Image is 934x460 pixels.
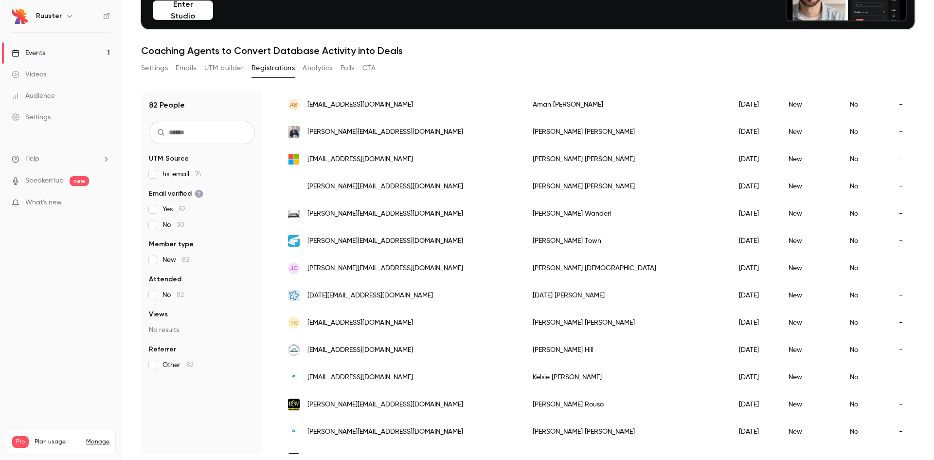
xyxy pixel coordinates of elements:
[779,118,840,146] div: New
[149,154,255,370] section: facet-groups
[523,255,729,282] div: [PERSON_NAME] [DEMOGRAPHIC_DATA]
[162,220,184,230] span: No
[889,364,927,391] div: -
[307,318,413,328] span: [EMAIL_ADDRESS][DOMAIN_NAME]
[729,173,779,200] div: [DATE]
[840,118,889,146] div: No
[307,182,463,192] span: [PERSON_NAME][EMAIL_ADDRESS][DOMAIN_NAME]
[729,309,779,336] div: [DATE]
[86,438,109,446] a: Manage
[12,8,28,24] img: Ruuster
[889,118,927,146] div: -
[307,372,413,383] span: [EMAIL_ADDRESS][DOMAIN_NAME]
[362,60,376,76] button: CTA
[149,310,168,319] span: Views
[523,146,729,173] div: [PERSON_NAME] [PERSON_NAME]
[523,391,729,418] div: [PERSON_NAME] Rouso
[70,176,89,186] span: new
[162,360,194,370] span: Other
[840,391,889,418] div: No
[779,173,840,200] div: New
[288,210,300,218] img: atkinsonteam.ca
[162,169,201,179] span: hs_email
[840,364,889,391] div: No
[12,91,55,101] div: Audience
[779,418,840,445] div: New
[523,200,729,227] div: [PERSON_NAME] Wanderi
[149,345,176,354] span: Referrer
[251,60,295,76] button: Registrations
[25,154,39,164] span: Help
[523,336,729,364] div: [PERSON_NAME] Hill
[149,189,203,199] span: Email verified
[840,91,889,118] div: No
[779,91,840,118] div: New
[889,255,927,282] div: -
[729,91,779,118] div: [DATE]
[779,146,840,173] div: New
[307,400,463,410] span: [PERSON_NAME][EMAIL_ADDRESS][DOMAIN_NAME]
[290,264,298,273] span: JC
[840,146,889,173] div: No
[840,309,889,336] div: No
[889,91,927,118] div: -
[12,112,51,122] div: Settings
[149,154,189,164] span: UTM Source
[889,146,927,173] div: -
[889,173,927,200] div: -
[288,183,300,190] img: therise.group
[177,221,184,228] span: 30
[840,255,889,282] div: No
[35,438,80,446] span: Plan usage
[729,255,779,282] div: [DATE]
[729,418,779,445] div: [DATE]
[840,227,889,255] div: No
[36,11,62,21] h6: Ruuster
[523,173,729,200] div: [PERSON_NAME] [PERSON_NAME]
[840,336,889,364] div: No
[307,100,413,110] span: [EMAIL_ADDRESS][DOMAIN_NAME]
[25,176,64,186] a: SpeakerHub
[307,263,463,274] span: [PERSON_NAME][EMAIL_ADDRESS][DOMAIN_NAME]
[290,100,298,109] span: AB
[840,282,889,309] div: No
[12,48,45,58] div: Events
[12,436,29,448] span: Pro
[779,336,840,364] div: New
[288,344,300,356] img: keyrealtysolutions.com
[290,318,298,327] span: TC
[523,364,729,391] div: Kelsie [PERSON_NAME]
[195,171,201,178] span: 74
[523,227,729,255] div: [PERSON_NAME] Town
[288,290,300,301] img: danosayles.com
[889,227,927,255] div: -
[162,255,189,265] span: New
[523,118,729,146] div: [PERSON_NAME] [PERSON_NAME]
[141,60,168,76] button: Settings
[889,282,927,309] div: -
[141,45,915,56] h1: Coaching Agents to Convert Database Activity into Deals
[779,282,840,309] div: New
[177,292,184,298] span: 82
[204,60,244,76] button: UTM builder
[729,391,779,418] div: [DATE]
[523,418,729,445] div: [PERSON_NAME] [PERSON_NAME]
[12,154,110,164] li: help-dropdown-opener
[307,291,433,301] span: [DATE][EMAIL_ADDRESS][DOMAIN_NAME]
[889,200,927,227] div: -
[523,309,729,336] div: [PERSON_NAME] [PERSON_NAME]
[98,199,110,207] iframe: Noticeable Trigger
[153,0,213,20] button: Enter Studio
[779,200,840,227] div: New
[176,60,196,76] button: Emails
[288,153,300,165] img: outlook.com
[729,200,779,227] div: [DATE]
[779,255,840,282] div: New
[288,375,300,380] img: powerreteam.com
[840,200,889,227] div: No
[729,118,779,146] div: [DATE]
[149,325,255,335] p: No results
[307,154,413,165] span: [EMAIL_ADDRESS][DOMAIN_NAME]
[162,290,184,300] span: No
[889,309,927,336] div: -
